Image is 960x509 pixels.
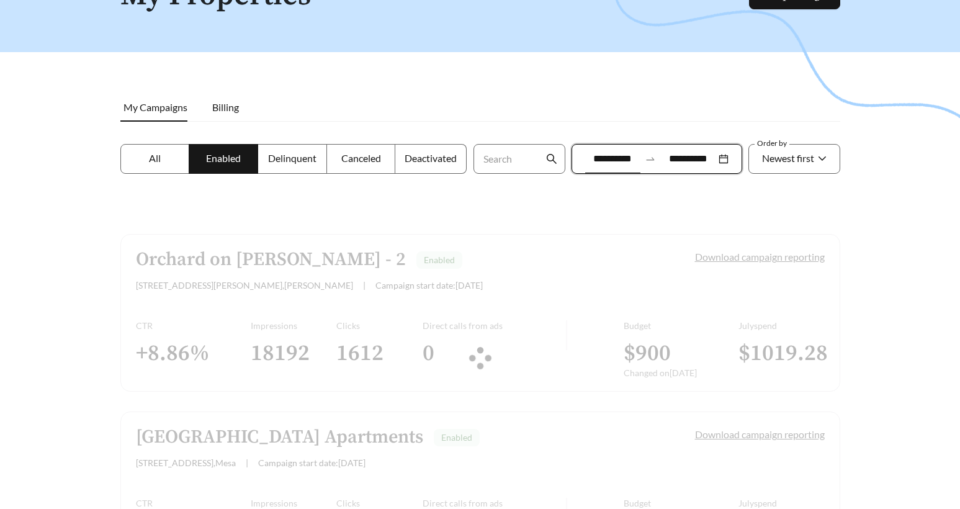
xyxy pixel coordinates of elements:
span: Billing [212,101,239,113]
span: to [645,153,656,164]
span: Newest first [762,152,814,164]
span: swap-right [645,153,656,164]
span: Delinquent [268,152,316,164]
span: Canceled [341,152,381,164]
span: Enabled [206,152,241,164]
span: My Campaigns [123,101,187,113]
span: All [149,152,161,164]
span: search [546,153,557,164]
span: Deactivated [405,152,457,164]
